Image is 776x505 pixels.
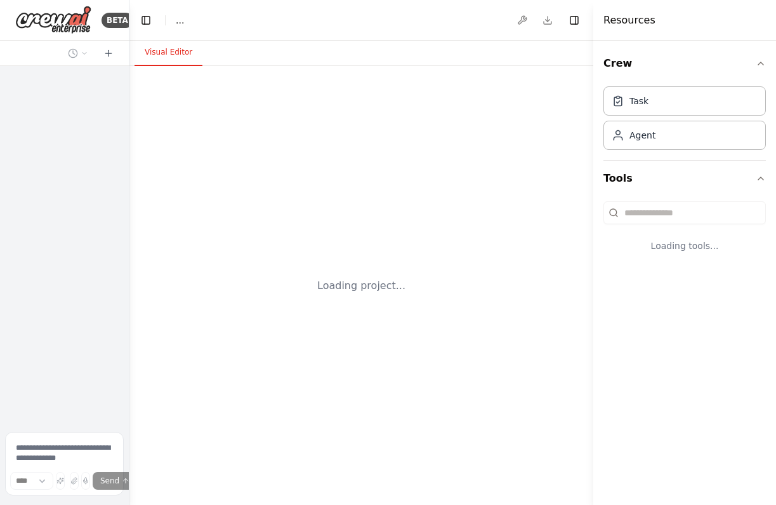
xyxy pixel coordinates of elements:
[63,46,93,61] button: Switch to previous chat
[15,6,91,34] img: Logo
[603,161,766,196] button: Tools
[137,11,155,29] button: Hide left sidebar
[603,196,766,273] div: Tools
[93,472,137,490] button: Send
[629,95,648,107] div: Task
[70,472,79,490] button: Upload files
[603,81,766,160] div: Crew
[565,11,583,29] button: Hide right sidebar
[603,229,766,262] div: Loading tools...
[98,46,119,61] button: Start a new chat
[603,13,655,28] h4: Resources
[102,13,133,28] div: BETA
[100,476,119,486] span: Send
[629,129,655,142] div: Agent
[81,472,90,490] button: Click to speak your automation idea
[56,472,65,490] button: Improve this prompt
[135,39,202,66] button: Visual Editor
[317,278,405,293] div: Loading project...
[176,14,184,27] nav: breadcrumb
[603,46,766,81] button: Crew
[176,14,184,27] span: ...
